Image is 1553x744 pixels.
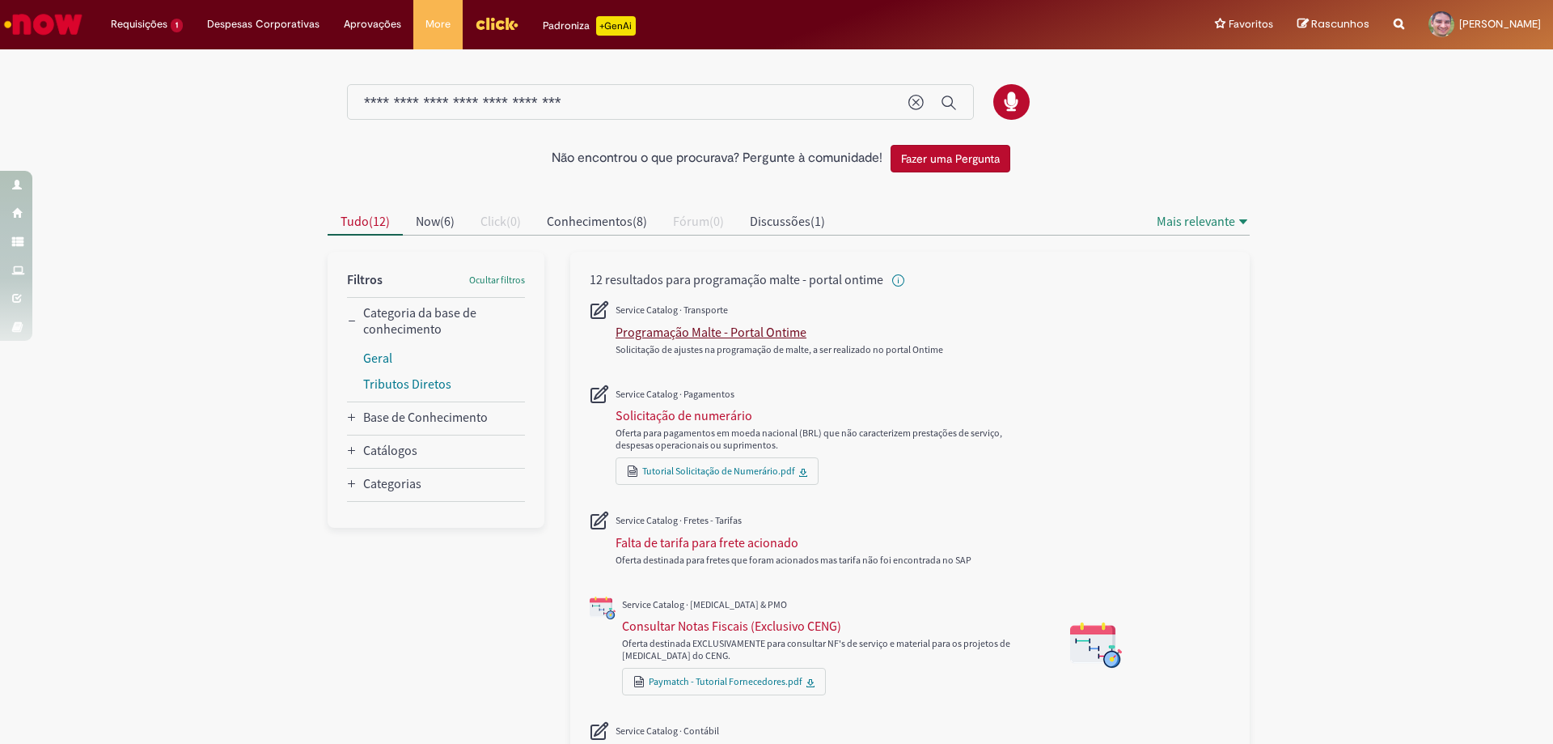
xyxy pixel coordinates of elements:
img: ServiceNow [2,8,85,40]
span: Favoritos [1229,16,1273,32]
span: 1 [171,19,183,32]
span: Rascunhos [1311,16,1369,32]
span: Despesas Corporativas [207,16,319,32]
img: click_logo_yellow_360x200.png [475,11,518,36]
button: Fazer uma Pergunta [891,145,1010,172]
div: Padroniza [543,16,636,36]
span: Requisições [111,16,167,32]
p: +GenAi [596,16,636,36]
span: [PERSON_NAME] [1459,17,1541,31]
h2: Não encontrou o que procurava? Pergunte à comunidade! [552,151,882,166]
span: More [425,16,451,32]
a: Rascunhos [1297,17,1369,32]
span: Aprovações [344,16,401,32]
